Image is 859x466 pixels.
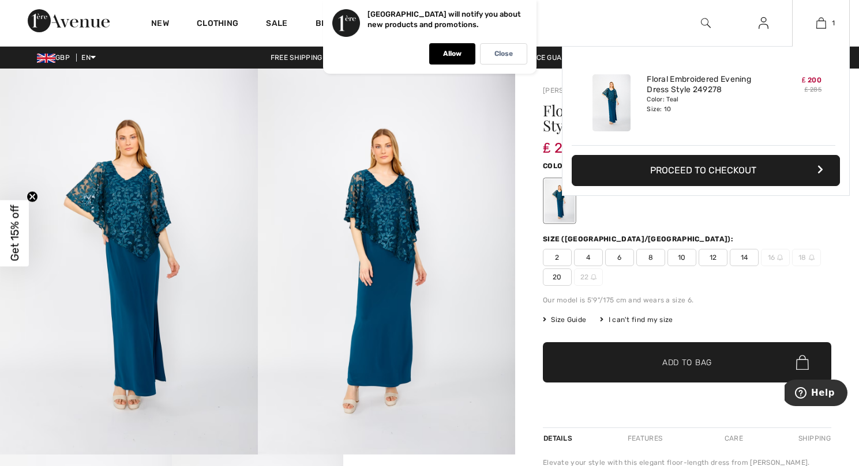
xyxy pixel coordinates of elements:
[699,249,727,266] span: 12
[600,315,673,325] div: I can't find my size
[37,54,55,63] img: UK Pound
[662,357,712,369] span: Add to Bag
[777,255,783,260] img: ring-m.svg
[647,74,760,95] a: Floral Embroidered Evening Dress Style 249278
[81,54,96,62] span: EN
[572,155,840,186] button: Proceed to Checkout
[545,179,575,222] div: Teal
[494,50,513,58] p: Close
[266,18,287,31] a: Sale
[796,355,809,370] img: Bag.svg
[543,103,783,133] h1: Floral Embroidered Evening Dress Style 249278
[636,249,665,266] span: 8
[802,76,822,84] span: ₤ 200
[543,249,572,266] span: 2
[730,249,759,266] span: 14
[647,95,760,113] div: Color: Teal Size: 10
[37,54,74,62] span: GBP
[592,74,631,131] img: Floral Embroidered Evening Dress Style 249278
[543,128,580,156] span: ₤ 200
[796,428,831,449] div: Shipping
[715,428,753,449] div: Care
[543,295,831,305] div: Our model is 5'9"/175 cm and wears a size 6.
[543,342,831,382] button: Add to Bag
[543,428,575,449] div: Details
[443,50,462,58] p: Allow
[605,249,634,266] span: 6
[809,255,815,260] img: ring-m.svg
[574,268,603,286] span: 22
[486,54,598,62] a: Lowest Price Guarantee
[804,86,822,93] s: ₤ 285
[543,268,572,286] span: 20
[151,18,169,31] a: New
[618,428,672,449] div: Features
[591,274,597,280] img: ring-m.svg
[27,191,38,202] button: Close teaser
[785,380,847,408] iframe: Opens a widget where you can find more information
[543,315,586,325] span: Size Guide
[258,69,516,454] img: Floral Embroidered Evening Dress Style 249278. 2
[543,162,570,170] span: Color:
[701,16,711,30] img: search the website
[261,54,411,62] a: Free shipping on orders over ₤120
[761,249,790,266] span: 16
[543,86,601,94] a: [PERSON_NAME]
[832,18,835,28] span: 1
[8,205,21,262] span: Get 15% off
[792,249,821,266] span: 18
[793,16,849,30] a: 1
[667,249,696,266] span: 10
[316,18,350,31] a: Brands
[749,16,778,31] a: Sign In
[574,249,603,266] span: 4
[28,9,110,32] img: 1ère Avenue
[543,234,736,244] div: Size ([GEOGRAPHIC_DATA]/[GEOGRAPHIC_DATA]):
[759,16,768,30] img: My Info
[816,16,826,30] img: My Bag
[367,10,521,29] p: [GEOGRAPHIC_DATA] will notify you about new products and promotions.
[197,18,238,31] a: Clothing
